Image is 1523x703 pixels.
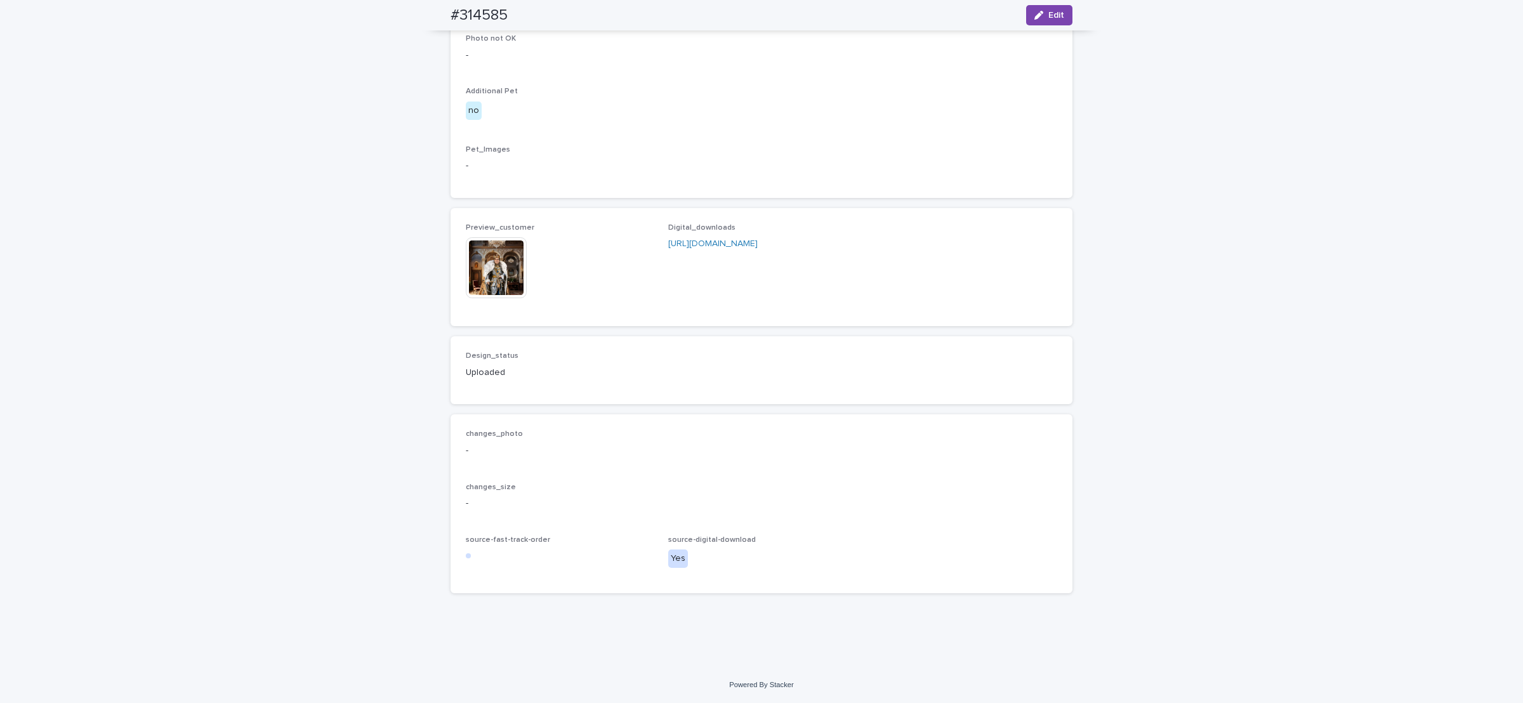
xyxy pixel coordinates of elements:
a: Powered By Stacker [729,681,793,688]
span: Pet_Images [466,146,510,154]
div: Yes [668,549,688,568]
span: Photo not OK [466,35,516,43]
p: Uploaded [466,366,653,379]
button: Edit [1026,5,1072,25]
span: changes_photo [466,430,523,438]
a: [URL][DOMAIN_NAME] [668,239,758,248]
h2: #314585 [451,6,508,25]
span: changes_size [466,483,516,491]
span: Design_status [466,352,518,360]
span: Digital_downloads [668,224,735,232]
span: source-fast-track-order [466,536,550,544]
span: Additional Pet [466,88,518,95]
p: - [466,497,1057,510]
div: no [466,102,482,120]
span: Edit [1048,11,1064,20]
p: - [466,444,1057,457]
span: Preview_customer [466,224,534,232]
p: - [466,159,1057,173]
span: source-digital-download [668,536,756,544]
p: - [466,49,1057,62]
